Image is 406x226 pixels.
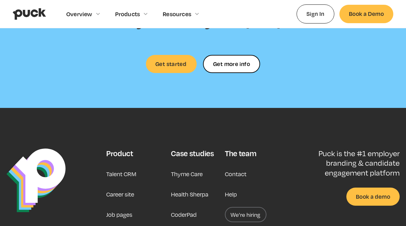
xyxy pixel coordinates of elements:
[171,187,208,202] a: Health Sherpa
[106,187,134,202] a: Career site
[146,55,197,73] a: Get started
[171,149,214,158] div: Case studies
[115,10,140,17] div: Products
[106,149,133,158] div: Product
[106,207,132,222] a: Job pages
[66,10,92,17] div: Overview
[163,10,191,17] div: Resources
[6,149,66,212] img: Puck Logo
[171,207,197,222] a: CoderPad
[225,149,256,158] div: The team
[171,166,203,182] a: Thyme Care
[225,207,266,222] a: We’re hiring
[225,187,237,202] a: Help
[203,55,260,73] a: Get more info
[346,188,400,206] a: Book a demo
[297,4,334,23] a: Sign In
[306,149,400,177] p: Puck is the #1 employer branding & candidate engagement platform
[225,166,246,182] a: Contact
[96,7,310,29] h2: Ready to find your people?
[106,166,136,182] a: Talent CRM
[339,5,393,23] a: Book a Demo
[203,55,260,73] form: Ready to find your people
